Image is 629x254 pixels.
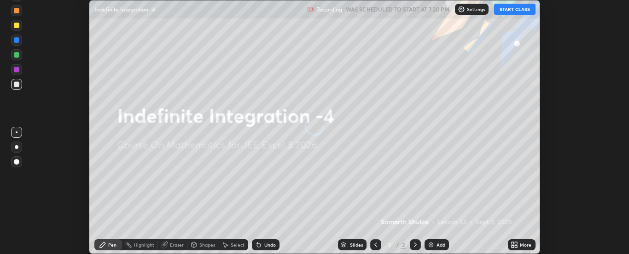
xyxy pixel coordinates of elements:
div: Undo [264,242,276,247]
div: 2 [401,241,406,249]
div: Add [437,242,445,247]
div: Select [231,242,245,247]
div: Shapes [199,242,215,247]
img: recording.375f2c34.svg [307,6,314,13]
p: Recording [316,6,342,13]
div: Highlight [134,242,154,247]
p: Settings [467,7,485,12]
div: More [520,242,531,247]
div: Pen [108,242,116,247]
div: 2 [385,242,394,248]
div: Eraser [170,242,184,247]
img: class-settings-icons [458,6,465,13]
h5: WAS SCHEDULED TO START AT 7:20 PM [346,5,449,13]
p: Indefinite Integration -4 [94,6,155,13]
button: START CLASS [494,4,536,15]
div: / [396,242,399,248]
img: add-slide-button [427,241,435,248]
div: Slides [350,242,363,247]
